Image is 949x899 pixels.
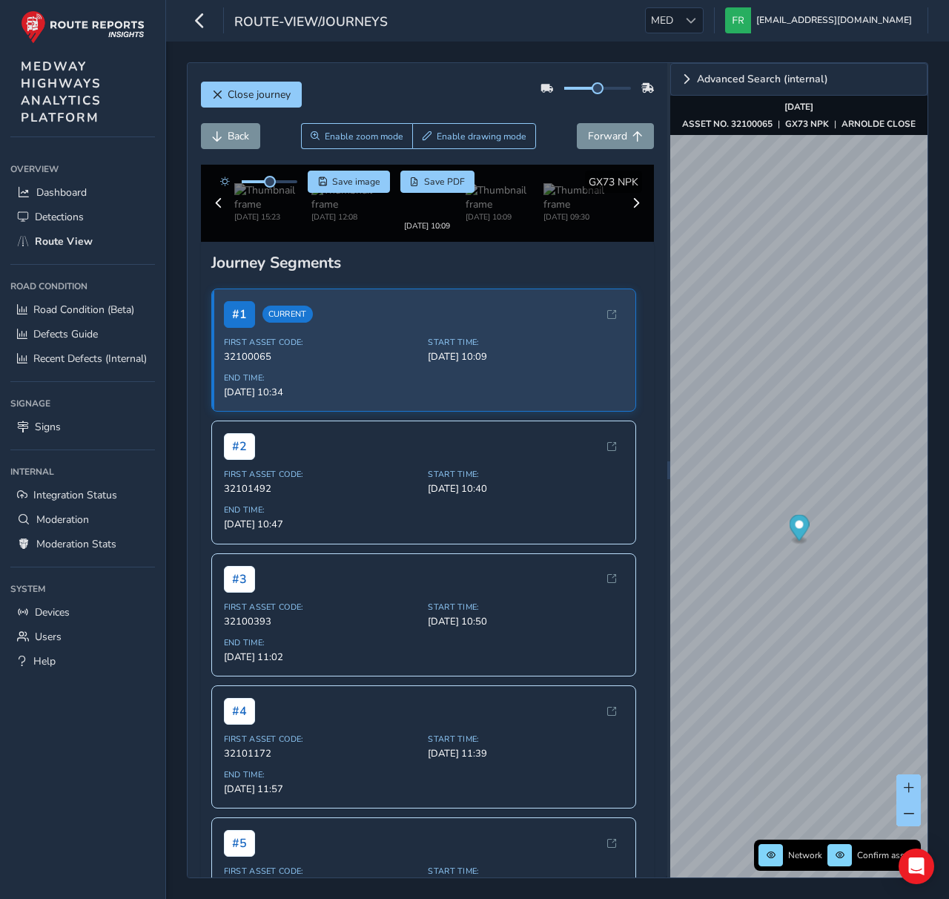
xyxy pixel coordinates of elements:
[388,187,466,215] img: Thumbnail frame
[224,596,420,607] span: First Asset Code:
[36,185,87,200] span: Dashboard
[224,632,420,643] span: End Time:
[10,275,155,297] div: Road Condition
[332,176,380,188] span: Save image
[21,10,145,44] img: rr logo
[35,210,84,224] span: Detections
[857,849,916,861] span: Confirm assets
[224,826,255,852] span: # 5
[10,600,155,625] a: Devices
[682,118,773,130] strong: ASSET NO. 32100065
[10,461,155,483] div: Internal
[899,849,934,884] div: Open Intercom Messenger
[224,561,255,587] span: # 3
[234,13,388,33] span: route-view/journeys
[311,187,388,215] img: Thumbnail frame
[10,507,155,532] a: Moderation
[428,875,624,888] span: [DATE] 13:16
[10,346,155,371] a: Recent Defects (Internal)
[725,7,751,33] img: diamond-layout
[10,578,155,600] div: System
[224,742,420,755] span: 32101172
[670,63,927,96] a: Expand
[224,861,420,872] span: First Asset Code:
[224,381,420,394] span: [DATE] 10:34
[400,171,475,193] button: PDF
[10,322,155,346] a: Defects Guide
[10,297,155,322] a: Road Condition (Beta)
[224,367,420,378] span: End Time:
[10,483,155,507] a: Integration Status
[224,332,420,343] span: First Asset Code:
[224,728,420,740] span: First Asset Code:
[224,875,420,888] span: 32100581
[428,596,624,607] span: Start Time:
[682,118,916,130] div: | |
[428,610,624,623] span: [DATE] 10:50
[228,129,249,143] span: Back
[412,123,536,149] button: Draw
[33,488,117,502] span: Integration Status
[428,464,624,475] span: Start Time:
[224,296,255,323] span: # 1
[234,187,311,215] img: Thumbnail frame
[308,171,390,193] button: Save
[201,123,260,149] button: Back
[428,728,624,740] span: Start Time:
[224,513,420,527] span: [DATE] 10:47
[224,345,420,358] span: 32100065
[543,215,621,226] div: [DATE] 09:30
[388,215,466,226] div: [DATE] 10:09
[10,625,155,649] a: Users
[10,229,155,254] a: Route View
[224,477,420,490] span: 32101492
[35,234,93,248] span: Route View
[33,303,134,317] span: Road Condition (Beta)
[211,247,644,268] div: Journey Segments
[325,131,403,142] span: Enable zoom mode
[646,8,678,33] span: MED
[428,345,624,358] span: [DATE] 10:09
[789,515,809,545] div: Map marker
[588,129,627,143] span: Forward
[841,118,916,130] strong: ARNOLDE CLOSE
[36,513,89,527] span: Moderation
[10,205,155,229] a: Detections
[224,764,420,775] span: End Time:
[589,175,638,189] span: GX73 NPK
[428,332,624,343] span: Start Time:
[224,777,420,791] span: [DATE] 11:57
[788,849,822,861] span: Network
[224,464,420,475] span: First Asset Code:
[428,861,624,872] span: Start Time:
[10,649,155,674] a: Help
[437,131,526,142] span: Enable drawing mode
[228,88,291,102] span: Close journey
[466,215,543,226] div: [DATE] 10:09
[424,176,465,188] span: Save PDF
[466,187,543,215] img: Thumbnail frame
[543,187,621,215] img: Thumbnail frame
[785,118,829,130] strong: GX73 NPK
[10,158,155,180] div: Overview
[10,392,155,415] div: Signage
[33,327,98,341] span: Defects Guide
[301,123,413,149] button: Zoom
[784,101,813,113] strong: [DATE]
[577,123,654,149] button: Forward
[224,693,255,719] span: # 4
[234,215,311,226] div: [DATE] 15:23
[36,537,116,551] span: Moderation Stats
[10,415,155,439] a: Signs
[224,428,255,455] span: # 2
[10,532,155,556] a: Moderation Stats
[33,352,147,366] span: Recent Defects (Internal)
[10,180,155,205] a: Dashboard
[33,654,56,668] span: Help
[224,500,420,511] span: End Time:
[428,742,624,755] span: [DATE] 11:39
[35,630,62,644] span: Users
[262,301,313,318] span: Current
[224,610,420,623] span: 32100393
[201,82,302,108] button: Close journey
